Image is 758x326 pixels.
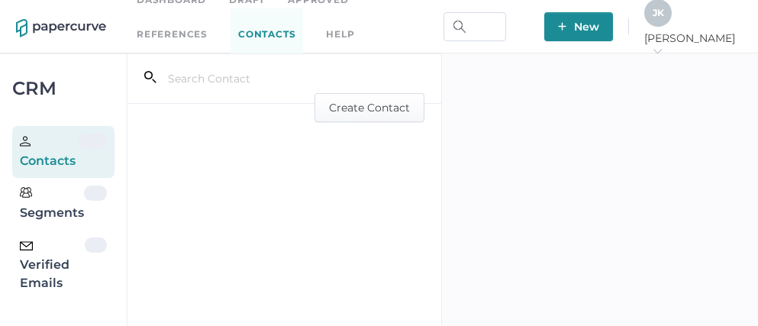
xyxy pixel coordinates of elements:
div: help [326,26,354,43]
div: CRM [12,82,115,95]
img: segments.b9481e3d.svg [20,186,32,199]
input: Search Contact [156,64,353,93]
a: Create Contact [314,99,424,114]
div: Verified Emails [20,237,85,292]
i: search_left [144,71,156,83]
img: search.bf03fe8b.svg [453,21,466,33]
span: New [558,12,599,41]
input: Search Workspace [444,12,506,41]
img: person.20a629c4.svg [20,136,31,147]
div: Contacts [20,134,79,170]
div: Segments [20,186,84,222]
i: arrow_right [652,46,663,56]
img: email-icon-black.c777dcea.svg [20,241,33,250]
button: Create Contact [314,93,424,122]
a: References [137,26,208,43]
img: papercurve-logo-colour.7244d18c.svg [16,19,106,37]
span: [PERSON_NAME] [644,31,742,59]
button: New [544,12,613,41]
a: Contacts [231,8,303,61]
img: plus-white.e19ec114.svg [558,22,566,31]
span: Create Contact [329,94,410,121]
span: J K [653,7,664,18]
